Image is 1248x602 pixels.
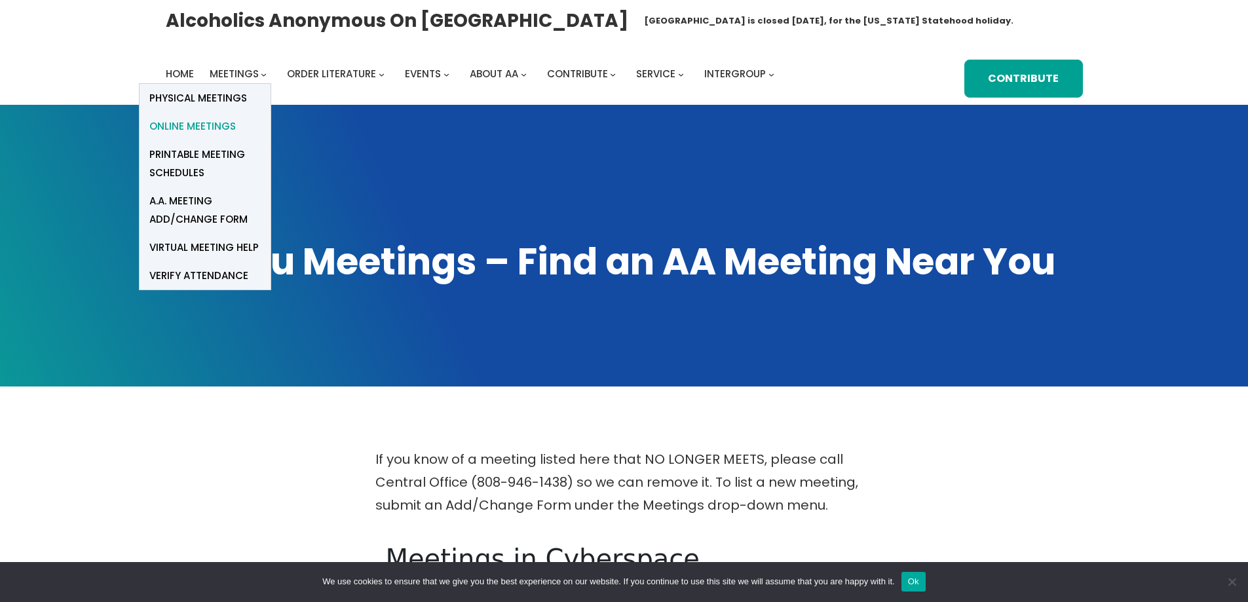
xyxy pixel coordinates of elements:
span: About AA [470,67,518,81]
span: A.A. Meeting Add/Change Form [149,192,261,229]
span: Service [636,67,675,81]
button: Ok [901,572,926,592]
a: About AA [470,65,518,83]
a: verify attendance [140,261,271,290]
span: Online Meetings [149,117,236,136]
a: Contribute [547,65,608,83]
a: Alcoholics Anonymous on [GEOGRAPHIC_DATA] [166,5,628,37]
a: Home [166,65,194,83]
a: Contribute [964,60,1082,98]
a: Virtual Meeting Help [140,233,271,261]
a: A.A. Meeting Add/Change Form [140,187,271,233]
button: Meetings submenu [261,71,267,77]
button: About AA submenu [521,71,527,77]
button: Events submenu [444,71,449,77]
a: Events [405,65,441,83]
h1: Oahu Meetings – Find an AA Meeting Near You [166,237,1083,287]
span: Physical Meetings [149,89,247,107]
a: Physical Meetings [140,84,271,112]
a: Meetings [210,65,259,83]
a: Intergroup [704,65,766,83]
p: If you know of a meeting listed here that NO LONGER MEETS, please call Central Office (808-946-14... [375,448,873,517]
span: Meetings [210,67,259,81]
span: Virtual Meeting Help [149,238,259,257]
h1: Meetings in Cyberspace [386,543,863,574]
span: Printable Meeting Schedules [149,145,261,182]
a: Service [636,65,675,83]
span: Order Literature [287,67,376,81]
button: Contribute submenu [610,71,616,77]
a: Online Meetings [140,112,271,140]
button: Intergroup submenu [768,71,774,77]
span: Contribute [547,67,608,81]
span: Events [405,67,441,81]
span: verify attendance [149,267,248,285]
nav: Intergroup [166,65,779,83]
button: Service submenu [678,71,684,77]
span: Intergroup [704,67,766,81]
span: Home [166,67,194,81]
button: Order Literature submenu [379,71,385,77]
span: No [1225,575,1238,588]
span: We use cookies to ensure that we give you the best experience on our website. If you continue to ... [322,575,894,588]
h1: [GEOGRAPHIC_DATA] is closed [DATE], for the [US_STATE] Statehood holiday. [644,14,1013,28]
a: Printable Meeting Schedules [140,140,271,187]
